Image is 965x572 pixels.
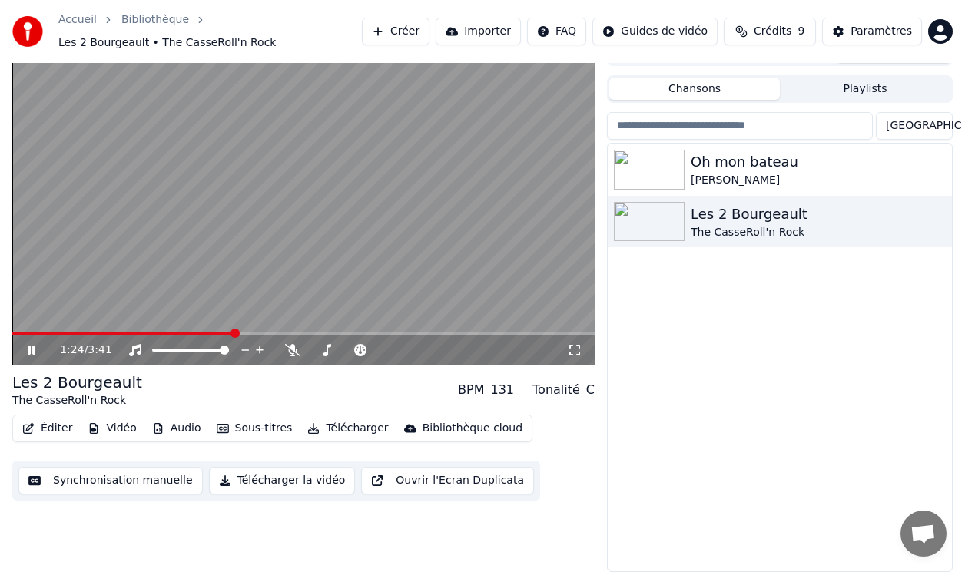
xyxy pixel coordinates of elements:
[586,381,595,399] div: C
[60,342,84,358] span: 1:24
[592,18,718,45] button: Guides de vidéo
[58,12,362,51] nav: breadcrumb
[532,381,580,399] div: Tonalité
[900,511,947,557] div: Ouvrir le chat
[691,151,946,173] div: Oh mon bateau
[780,78,950,100] button: Playlists
[362,18,429,45] button: Créer
[436,18,521,45] button: Importer
[691,225,946,240] div: The CasseRoll'n Rock
[301,418,394,439] button: Télécharger
[211,418,299,439] button: Sous-titres
[609,78,780,100] button: Chansons
[490,381,514,399] div: 131
[458,381,484,399] div: BPM
[851,24,912,39] div: Paramètres
[12,393,142,408] div: The CasseRoll'n Rock
[209,467,356,494] button: Télécharger la vidéo
[88,342,111,358] span: 3:41
[527,18,586,45] button: FAQ
[146,418,207,439] button: Audio
[754,24,791,39] span: Crédits
[60,342,97,358] div: /
[691,203,946,225] div: Les 2 Bourgeault
[16,418,78,439] button: Éditer
[12,16,43,47] img: youka
[121,12,189,28] a: Bibliothèque
[58,35,276,51] span: Les 2 Bourgeault • The CasseRoll'n Rock
[81,418,142,439] button: Vidéo
[12,372,142,393] div: Les 2 Bourgeault
[18,467,203,494] button: Synchronisation manuelle
[58,12,97,28] a: Accueil
[822,18,922,45] button: Paramètres
[798,24,804,39] span: 9
[361,467,534,494] button: Ouvrir l'Ecran Duplicata
[724,18,816,45] button: Crédits9
[691,173,946,188] div: [PERSON_NAME]
[423,421,522,436] div: Bibliothèque cloud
